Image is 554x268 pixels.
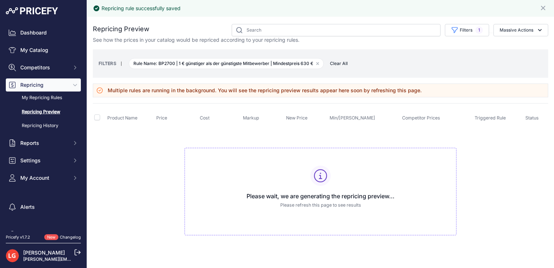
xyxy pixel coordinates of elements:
h3: Multiple rules are running in the background. You will see the repricing preview results appear h... [108,87,422,94]
button: Competitors [6,61,81,74]
span: Competitors [20,64,68,71]
small: FILTERS [99,61,116,66]
a: Suggest a feature [6,228,81,241]
span: 1 [475,27,483,34]
span: Triggered Rule [475,115,506,121]
img: Pricefy Logo [6,7,58,15]
a: [PERSON_NAME][EMAIL_ADDRESS][DOMAIN_NAME] [23,256,135,262]
span: My Account [20,174,68,182]
span: New Price [286,115,307,121]
span: Min/[PERSON_NAME] [330,115,375,121]
span: Cost [200,115,210,121]
a: My Repricing Rules [6,92,81,104]
a: [PERSON_NAME] [23,249,65,256]
a: Alerts [6,200,81,214]
span: Price [156,115,167,121]
a: My Catalog [6,44,81,57]
p: See how the prices in your catalog would be repriced according to your repricing rules. [93,36,299,44]
button: Reports [6,137,81,150]
a: Dashboard [6,26,81,39]
a: Repricing Preview [6,106,81,118]
a: Repricing History [6,119,81,132]
p: Please refresh this page to see results [191,202,450,209]
span: Product Name [107,115,137,121]
nav: Sidebar [6,26,81,241]
h3: Please wait, we are generating the repricing preview... [191,192,450,200]
small: | [116,61,126,66]
span: New [44,234,58,240]
h2: Repricing Preview [93,24,149,34]
button: Close [539,3,548,12]
span: Competitor Prices [402,115,440,121]
span: Repricing [20,81,68,89]
span: Settings [20,157,68,164]
input: Search [232,24,441,36]
span: Status [525,115,539,121]
div: Pricefy v1.7.2 [6,234,30,240]
span: Markup [243,115,259,121]
div: Repricing rule successfully saved [102,5,181,12]
button: Settings [6,154,81,167]
a: Changelog [60,235,81,240]
span: Reports [20,139,68,147]
button: Clear All [326,60,351,67]
span: Rule Name: BP2700 | 1 € günstiger als der günstigste Mitbewerber | Mindestpreis 630 € [129,58,324,69]
button: My Account [6,171,81,184]
button: Filters1 [445,24,489,36]
button: Repricing [6,78,81,92]
button: Massive Actions [493,24,548,36]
